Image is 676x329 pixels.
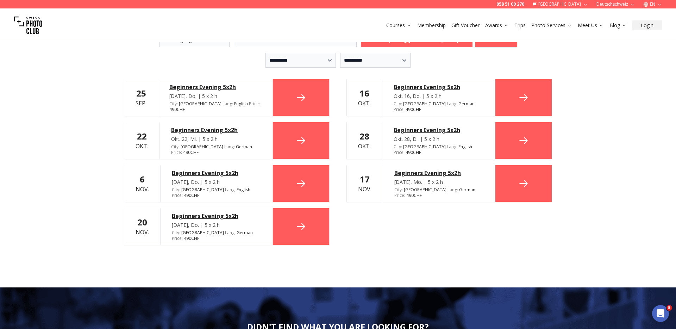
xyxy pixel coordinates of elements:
div: [DATE], Do. | 5 x 2 h [172,222,261,229]
span: Lang : [447,101,457,107]
span: Price : [172,192,183,198]
div: [GEOGRAPHIC_DATA] 490 CHF [172,187,261,198]
b: 6 [140,173,145,185]
div: Okt. 16, Do. | 5 x 2 h [394,93,484,100]
a: Gift Voucher [451,22,480,29]
div: Nov. [136,174,149,193]
span: Price : [394,192,405,198]
span: German [458,101,475,107]
button: Courses [383,20,414,30]
button: Membership [414,20,449,30]
div: [DATE], Mo. | 5 x 2 h [394,179,484,186]
span: Lang : [224,144,235,150]
iframe: Intercom live chat [652,305,669,322]
span: City : [172,187,180,193]
a: Beginners Evening 5x2h [394,126,484,134]
b: 25 [136,87,146,99]
b: 28 [359,130,369,142]
div: [DATE], Do. | 5 x 2 h [169,93,261,100]
span: 5 [666,305,672,311]
span: German [237,230,253,236]
button: Meet Us [575,20,607,30]
span: Lang : [447,144,457,150]
a: Trips [514,22,526,29]
span: Lang : [223,101,233,107]
button: Blog [607,20,630,30]
span: Price : [172,235,183,241]
div: Nov. [358,174,371,193]
a: Beginners Evening 5x2h [394,169,484,177]
div: Sep. [136,88,146,107]
b: 17 [360,173,370,185]
span: Price : [249,101,260,107]
div: [GEOGRAPHIC_DATA] 490 CHF [394,144,484,155]
div: Okt. [358,88,371,107]
div: [GEOGRAPHIC_DATA] 490 CHF [172,230,261,241]
a: Beginners Evening 5x2h [394,83,484,91]
a: Awards [485,22,509,29]
div: [GEOGRAPHIC_DATA] 490 CHF [394,187,484,198]
b: 16 [359,87,369,99]
span: Lang : [447,187,458,193]
div: Okt. 22, Mi. | 5 x 2 h [171,136,261,143]
span: City : [169,101,178,107]
b: 20 [137,216,147,228]
a: Membership [417,22,446,29]
a: Beginners Evening 5x2h [172,212,261,220]
span: Lang : [225,187,236,193]
span: City : [394,101,402,107]
div: [GEOGRAPHIC_DATA] 490 CHF [394,101,484,112]
button: Trips [512,20,528,30]
img: Swiss photo club [14,11,42,39]
div: Okt. [358,131,371,150]
a: Blog [609,22,627,29]
span: City : [394,144,402,150]
span: English [237,187,250,193]
span: Price : [394,149,405,155]
span: City : [171,144,180,150]
span: English [458,144,472,150]
span: German [236,144,252,150]
div: Nov. [136,217,149,236]
span: Lang : [225,230,236,236]
span: Price : [171,149,182,155]
button: Login [632,20,662,30]
a: Meet Us [578,22,604,29]
span: City : [172,230,180,236]
button: Awards [482,20,512,30]
div: Okt. 28, Di. | 5 x 2 h [394,136,484,143]
div: Okt. [136,131,148,150]
a: Beginners Evening 5x2h [172,169,261,177]
a: Photo Services [531,22,572,29]
b: 22 [137,130,147,142]
button: Photo Services [528,20,575,30]
a: Beginners Evening 5x2h [171,126,261,134]
span: Price : [394,106,405,112]
a: 058 51 00 270 [496,1,524,7]
button: Gift Voucher [449,20,482,30]
span: English [234,101,248,107]
div: [DATE], Do. | 5 x 2 h [172,179,261,186]
a: Beginners Evening 5x2h [169,83,261,91]
div: [GEOGRAPHIC_DATA] 490 CHF [171,144,261,155]
span: City : [394,187,403,193]
span: German [459,187,475,193]
div: [GEOGRAPHIC_DATA] 490 CHF [169,101,261,112]
a: Courses [386,22,412,29]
